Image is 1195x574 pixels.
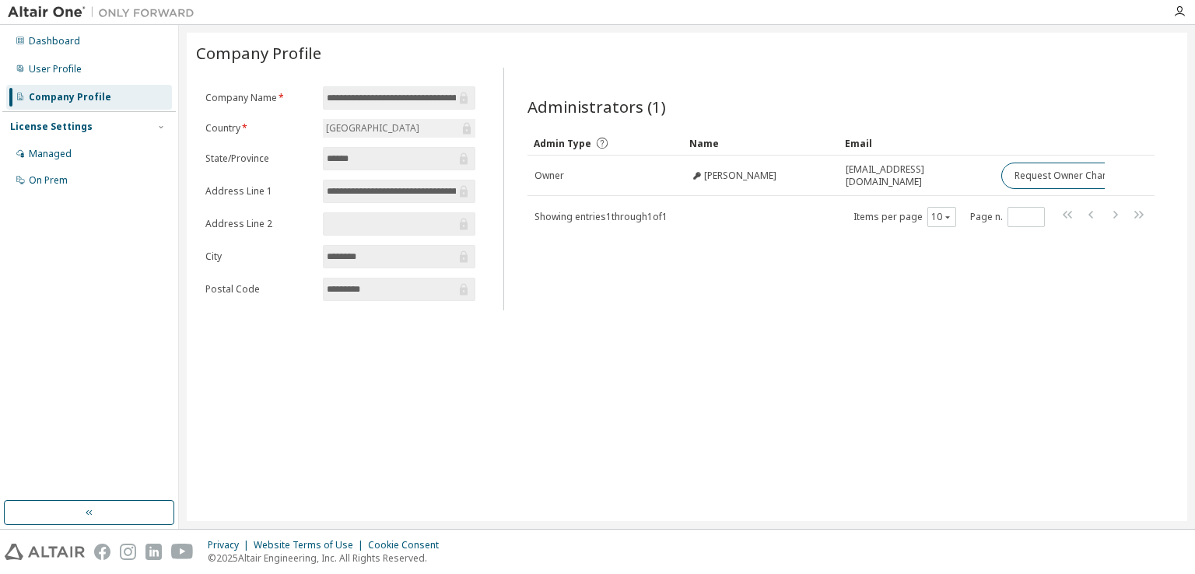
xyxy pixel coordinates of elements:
img: instagram.svg [120,544,136,560]
div: Name [689,131,832,156]
div: Managed [29,148,72,160]
div: Company Profile [29,91,111,103]
p: © 2025 Altair Engineering, Inc. All Rights Reserved. [208,551,448,565]
div: Cookie Consent [368,539,448,551]
span: Company Profile [196,42,321,64]
label: City [205,250,314,263]
span: [EMAIL_ADDRESS][DOMAIN_NAME] [846,163,987,188]
img: facebook.svg [94,544,110,560]
span: Page n. [970,207,1045,227]
div: [GEOGRAPHIC_DATA] [324,120,422,137]
span: Administrators (1) [527,96,666,117]
img: Altair One [8,5,202,20]
div: User Profile [29,63,82,75]
span: Showing entries 1 through 1 of 1 [534,210,668,223]
span: Owner [534,170,564,182]
div: Website Terms of Use [254,539,368,551]
img: youtube.svg [171,544,194,560]
img: linkedin.svg [145,544,162,560]
label: Country [205,122,314,135]
label: Address Line 2 [205,218,314,230]
div: [GEOGRAPHIC_DATA] [323,119,475,138]
div: Email [845,131,988,156]
label: State/Province [205,152,314,165]
div: On Prem [29,174,68,187]
span: [PERSON_NAME] [704,170,776,182]
span: Items per page [853,207,956,227]
div: Dashboard [29,35,80,47]
button: 10 [931,211,952,223]
button: Request Owner Change [1001,163,1133,189]
div: License Settings [10,121,93,133]
label: Postal Code [205,283,314,296]
div: Privacy [208,539,254,551]
img: altair_logo.svg [5,544,85,560]
label: Address Line 1 [205,185,314,198]
span: Admin Type [534,137,591,150]
label: Company Name [205,92,314,104]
